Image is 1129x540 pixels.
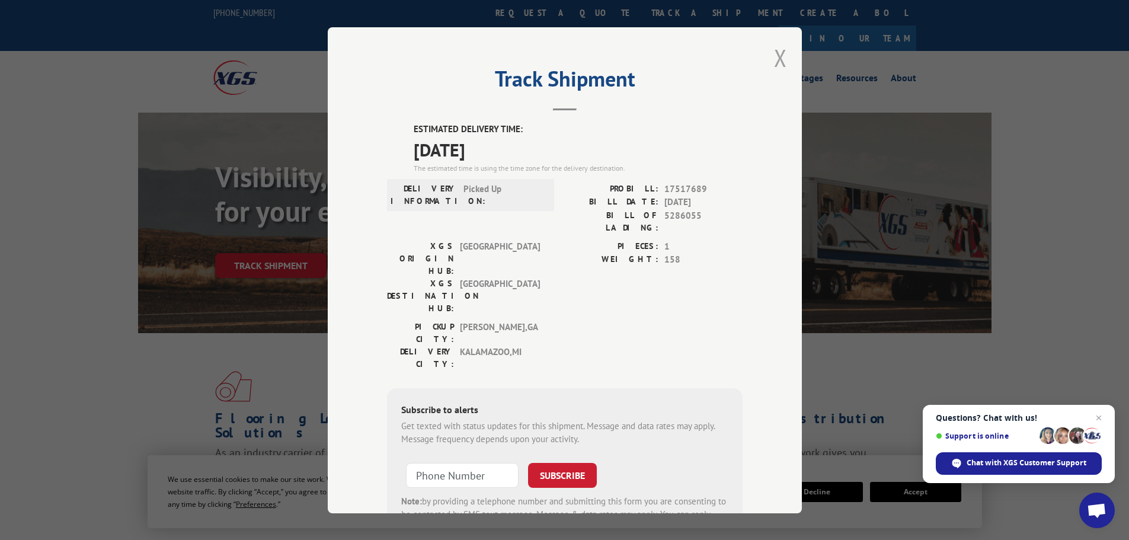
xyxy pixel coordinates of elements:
span: [DATE] [414,136,743,162]
span: KALAMAZOO , MI [460,345,540,370]
div: Open chat [1079,493,1115,528]
div: Chat with XGS Customer Support [936,452,1102,475]
label: PIECES: [565,239,658,253]
span: Chat with XGS Customer Support [967,458,1086,468]
label: XGS DESTINATION HUB: [387,277,454,314]
label: WEIGHT: [565,253,658,267]
span: 1 [664,239,743,253]
span: 5286055 [664,209,743,234]
label: PROBILL: [565,182,658,196]
span: 17517689 [664,182,743,196]
label: DELIVERY INFORMATION: [391,182,458,207]
span: [GEOGRAPHIC_DATA] [460,239,540,277]
span: [GEOGRAPHIC_DATA] [460,277,540,314]
label: DELIVERY CITY: [387,345,454,370]
span: [PERSON_NAME] , GA [460,320,540,345]
h2: Track Shipment [387,71,743,93]
label: BILL OF LADING: [565,209,658,234]
div: Get texted with status updates for this shipment. Message and data rates may apply. Message frequ... [401,419,728,446]
div: by providing a telephone number and submitting this form you are consenting to be contacted by SM... [401,494,728,535]
button: SUBSCRIBE [528,462,597,487]
span: Picked Up [463,182,543,207]
strong: Note: [401,495,422,506]
label: ESTIMATED DELIVERY TIME: [414,123,743,136]
button: Close modal [774,42,787,74]
span: 158 [664,253,743,267]
div: The estimated time is using the time zone for the delivery destination. [414,162,743,173]
span: Close chat [1092,411,1106,425]
label: XGS ORIGIN HUB: [387,239,454,277]
label: BILL DATE: [565,196,658,209]
label: PICKUP CITY: [387,320,454,345]
span: Support is online [936,432,1035,440]
span: [DATE] [664,196,743,209]
span: Questions? Chat with us! [936,413,1102,423]
input: Phone Number [406,462,519,487]
div: Subscribe to alerts [401,402,728,419]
